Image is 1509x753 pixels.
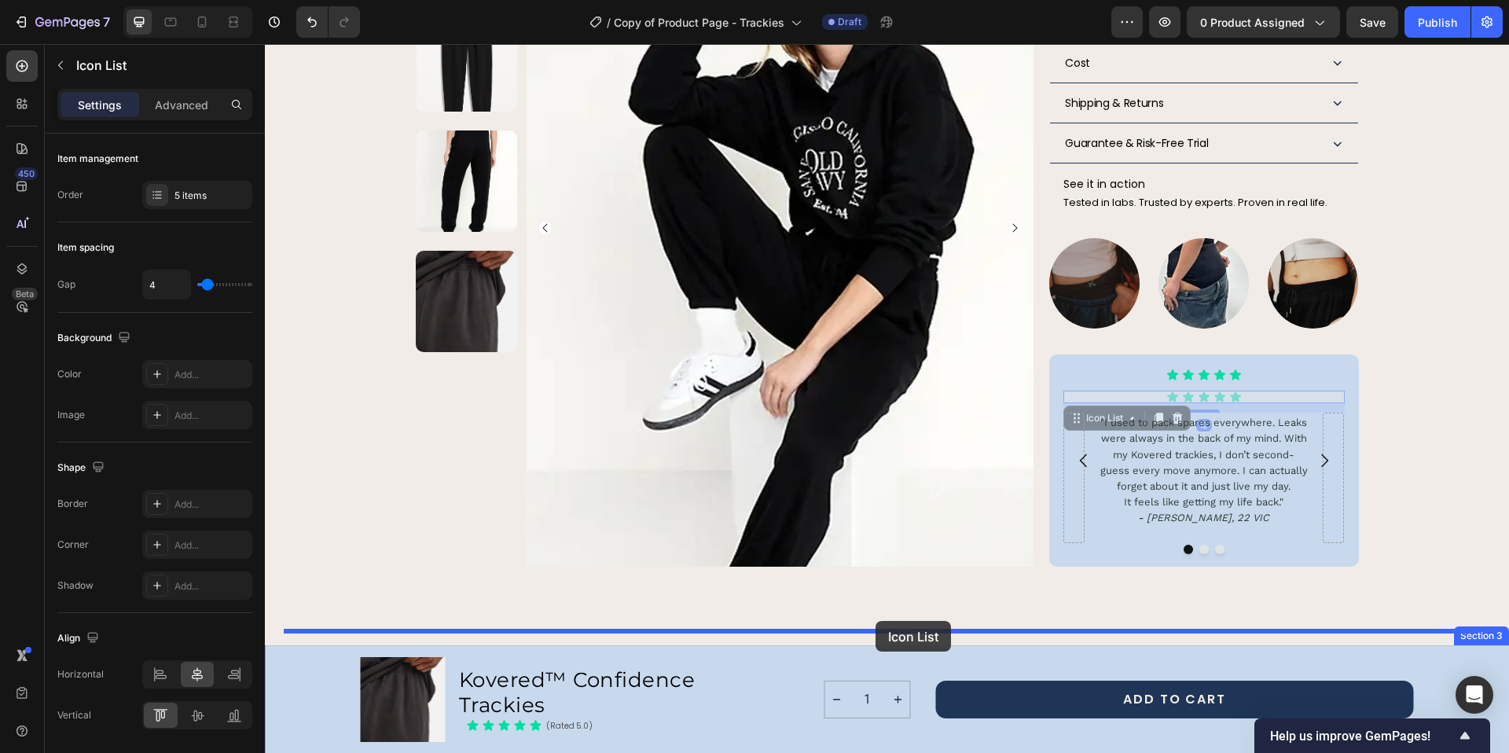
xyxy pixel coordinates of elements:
div: Order [57,188,83,202]
span: Draft [838,15,861,29]
div: Border [57,497,88,511]
div: Publish [1418,14,1457,31]
p: 7 [103,13,110,31]
div: Image [57,408,85,422]
div: Shape [57,457,108,479]
p: Advanced [155,97,208,113]
button: Publish [1404,6,1470,38]
span: Copy of Product Page - Trackies [614,14,784,31]
span: Save [1360,16,1386,29]
div: Add... [174,368,248,382]
p: Icon List [76,56,246,75]
div: Corner [57,538,89,552]
button: Show survey - Help us improve GemPages! [1270,726,1474,745]
div: Add... [174,409,248,423]
input: Auto [143,270,190,299]
div: Add... [174,498,248,512]
iframe: To enrich screen reader interactions, please activate Accessibility in Grammarly extension settings [265,44,1509,753]
div: 450 [15,167,38,180]
div: Align [57,628,102,649]
div: Item management [57,152,138,166]
div: Open Intercom Messenger [1456,676,1493,714]
div: 5 items [174,189,248,203]
div: Background [57,328,134,349]
div: Item spacing [57,241,114,255]
div: Vertical [57,708,91,722]
button: 7 [6,6,117,38]
div: Undo/Redo [296,6,360,38]
div: Shadow [57,579,94,593]
span: Help us improve GemPages! [1270,729,1456,744]
div: Gap [57,277,75,292]
span: 0 product assigned [1200,14,1305,31]
div: Horizontal [57,667,104,681]
button: Save [1346,6,1398,38]
div: Beta [12,288,38,300]
span: / [607,14,611,31]
p: Settings [78,97,122,113]
div: Add... [174,579,248,593]
div: Color [57,367,82,381]
div: Add... [174,538,248,553]
button: 0 product assigned [1187,6,1340,38]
